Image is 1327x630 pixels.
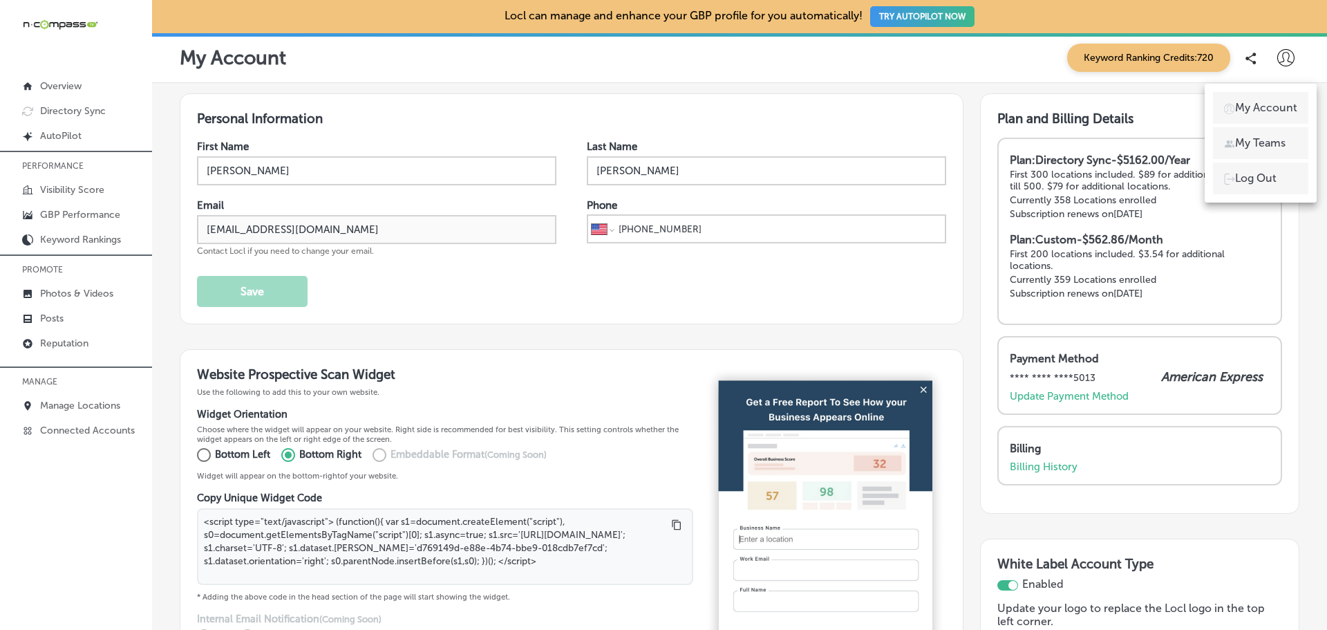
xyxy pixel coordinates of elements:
a: My Account [1213,92,1308,124]
a: Log Out [1213,163,1308,194]
p: Log Out [1235,170,1277,187]
p: Keyword Rankings [40,234,121,245]
p: AutoPilot [40,130,82,142]
p: Reputation [40,337,88,349]
p: My Teams [1235,135,1286,151]
p: Connected Accounts [40,425,135,436]
p: Directory Sync [40,105,106,117]
button: TRY AUTOPILOT NOW [870,6,975,27]
p: Overview [40,80,82,92]
a: My Teams [1213,127,1308,159]
img: 660ab0bf-5cc7-4cb8-ba1c-48b5ae0f18e60NCTV_CLogo_TV_Black_-500x88.png [22,18,98,31]
p: GBP Performance [40,209,120,221]
p: Visibility Score [40,184,104,196]
p: Posts [40,313,64,324]
p: Manage Locations [40,400,120,411]
p: Photos & Videos [40,288,113,299]
p: My Account [1235,100,1297,116]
